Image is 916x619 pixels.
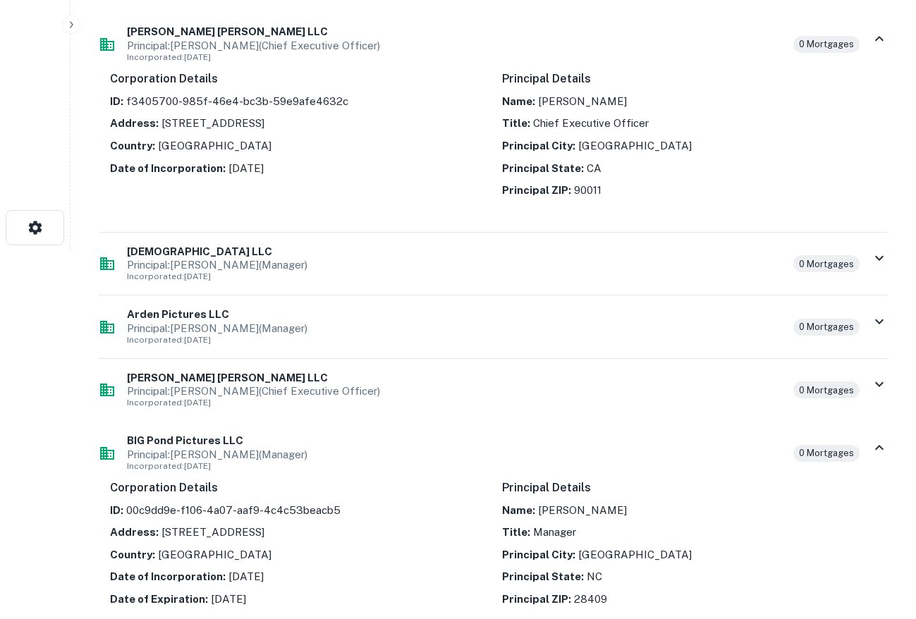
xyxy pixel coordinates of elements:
span: 0 Mortgages [793,446,860,460]
p: Principal: [PERSON_NAME] (Manager) [127,259,782,270]
p: [GEOGRAPHIC_DATA] [502,137,877,154]
h6: Corporation Details [110,71,485,87]
h6: BIG Pond Pictures LLC [127,433,782,449]
p: [DATE] [110,591,485,608]
strong: Principal State: [502,570,584,582]
h6: Corporation Details [110,479,485,496]
p: [DATE] [110,568,485,585]
strong: Date of Incorporation: [110,162,226,174]
p: 90011 [502,182,877,199]
p: Principal: [PERSON_NAME] (Manager) [127,449,782,460]
p: CA [502,160,877,177]
h6: [PERSON_NAME] [PERSON_NAME] LLC [127,24,782,40]
span: 0 Mortgages [793,257,860,271]
strong: Address: [110,117,159,129]
iframe: Chat Widget [845,506,916,574]
span: 0 Mortgages [793,37,860,51]
span: Incorporated: [DATE] [127,52,211,62]
strong: Principal City: [502,140,575,152]
p: Principal: [PERSON_NAME] (Chief Executive Officer) [127,40,782,51]
p: [PERSON_NAME] [502,93,877,110]
p: Principal: [PERSON_NAME] (Chief Executive Officer) [127,386,782,396]
span: Incorporated: [DATE] [127,398,211,407]
strong: Name: [502,504,535,516]
p: [GEOGRAPHIC_DATA] [110,546,485,563]
h6: [PERSON_NAME] [PERSON_NAME] LLC [127,370,782,386]
p: [PERSON_NAME] [502,502,877,519]
strong: ID: [110,95,123,107]
h6: [DEMOGRAPHIC_DATA] LLC [127,244,782,260]
strong: Address: [110,526,159,538]
strong: Date of Incorporation: [110,570,226,582]
div: Arden Pictures LLCPrincipal:[PERSON_NAME](Manager)Incorporated:[DATE]0 Mortgages [99,295,888,348]
p: 00c9dd9e-f106-4a07-aaf9-4c4c53beacb5 [110,502,485,519]
div: [PERSON_NAME] [PERSON_NAME] LLCPrincipal:[PERSON_NAME](Chief Executive Officer)Incorporated:[DATE... [99,359,888,411]
p: Principal: [PERSON_NAME] (Manager) [127,323,782,333]
strong: Principal City: [502,548,575,560]
strong: Country: [110,548,155,560]
span: Incorporated: [DATE] [127,335,211,345]
p: [GEOGRAPHIC_DATA] [110,137,485,154]
strong: Country: [110,140,155,152]
p: f3405700-985f-46e4-bc3b-59e9afe4632c [110,93,485,110]
p: [STREET_ADDRESS] [110,115,485,132]
div: BIG Pond Pictures LLCPrincipal:[PERSON_NAME](Manager)Incorporated:[DATE]0 Mortgages [99,422,888,474]
span: 0 Mortgages [793,384,860,398]
strong: Date of Expiration: [110,593,208,605]
strong: Name: [502,95,535,107]
strong: Principal ZIP: [502,184,571,196]
strong: Title: [502,117,530,129]
p: [GEOGRAPHIC_DATA] [502,546,877,563]
div: [PERSON_NAME] [PERSON_NAME] LLCPrincipal:[PERSON_NAME](Chief Executive Officer)Incorporated:[DATE... [99,13,888,65]
h6: Principal Details [502,479,877,496]
span: 0 Mortgages [793,320,860,334]
p: [STREET_ADDRESS] [110,524,485,541]
p: 28409 [502,591,877,608]
strong: Principal State: [502,162,584,174]
p: NC [502,568,877,585]
strong: ID: [110,504,123,516]
p: [DATE] [110,160,485,177]
h6: Principal Details [502,71,877,87]
div: [DEMOGRAPHIC_DATA] LLCPrincipal:[PERSON_NAME](Manager)Incorporated:[DATE]0 Mortgages [99,233,888,285]
strong: Title: [502,526,530,538]
h6: Arden Pictures LLC [127,307,782,323]
strong: Principal ZIP: [502,593,571,605]
p: Chief Executive Officer [502,115,877,132]
p: Manager [502,524,877,541]
span: Incorporated: [DATE] [127,271,211,281]
span: Incorporated: [DATE] [127,461,211,471]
